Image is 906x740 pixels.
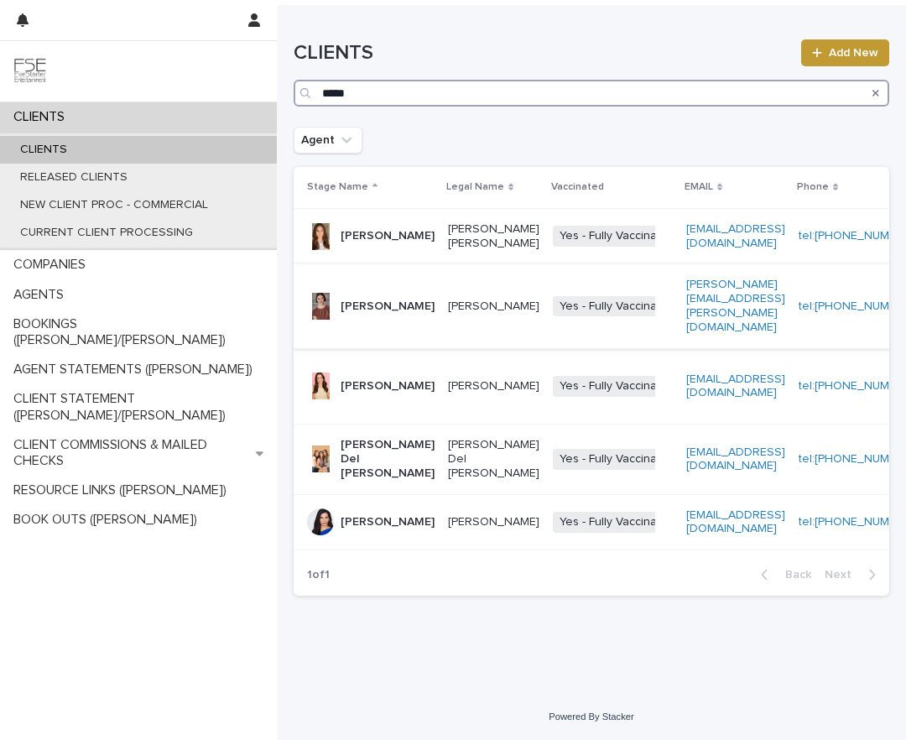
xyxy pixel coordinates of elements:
[7,257,99,273] p: COMPANIES
[553,376,681,397] span: Yes - Fully Vaccinated
[553,226,681,247] span: Yes - Fully Vaccinated
[829,47,878,59] span: Add New
[307,178,368,196] p: Stage Name
[7,512,211,528] p: BOOK OUTS ([PERSON_NAME])
[553,512,681,533] span: Yes - Fully Vaccinated
[341,229,435,243] p: [PERSON_NAME]
[553,449,681,470] span: Yes - Fully Vaccinated
[7,109,78,125] p: CLIENTS
[686,509,785,535] a: [EMAIL_ADDRESS][DOMAIN_NAME]
[341,438,435,480] p: [PERSON_NAME] Del [PERSON_NAME]
[7,482,240,498] p: RESOURCE LINKS ([PERSON_NAME])
[7,143,81,157] p: CLIENTS
[686,223,785,249] a: [EMAIL_ADDRESS][DOMAIN_NAME]
[448,222,539,251] p: [PERSON_NAME] [PERSON_NAME]
[747,567,818,582] button: Back
[7,362,266,378] p: AGENT STATEMENTS ([PERSON_NAME])
[825,569,862,581] span: Next
[685,178,713,196] p: EMAIL
[553,296,681,317] span: Yes - Fully Vaccinated
[797,178,829,196] p: Phone
[775,569,811,581] span: Back
[341,300,435,314] p: [PERSON_NAME]
[7,226,206,240] p: CURRENT CLIENT PROCESSING
[446,178,504,196] p: Legal Name
[341,379,435,393] p: [PERSON_NAME]
[7,198,221,212] p: NEW CLIENT PROC - COMMERCIAL
[448,300,539,314] p: [PERSON_NAME]
[551,178,604,196] p: Vaccinated
[294,555,343,596] p: 1 of 1
[7,391,277,423] p: CLIENT STATEMENT ([PERSON_NAME]/[PERSON_NAME])
[7,437,256,469] p: CLIENT COMMISSIONS & MAILED CHECKS
[294,127,362,154] button: Agent
[448,438,539,480] p: [PERSON_NAME] Del [PERSON_NAME]
[818,567,889,582] button: Next
[549,711,633,722] a: Powered By Stacker
[448,379,539,393] p: [PERSON_NAME]
[7,170,141,185] p: RELEASED CLIENTS
[294,80,889,107] input: Search
[13,55,47,88] img: 9JgRvJ3ETPGCJDhvPVA5
[801,39,889,66] a: Add New
[686,373,785,399] a: [EMAIL_ADDRESS][DOMAIN_NAME]
[686,446,785,472] a: [EMAIL_ADDRESS][DOMAIN_NAME]
[7,287,77,303] p: AGENTS
[686,279,785,332] a: [PERSON_NAME][EMAIL_ADDRESS][PERSON_NAME][DOMAIN_NAME]
[341,515,435,529] p: [PERSON_NAME]
[294,41,791,65] h1: CLIENTS
[448,515,539,529] p: [PERSON_NAME]
[7,316,277,348] p: BOOKINGS ([PERSON_NAME]/[PERSON_NAME])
